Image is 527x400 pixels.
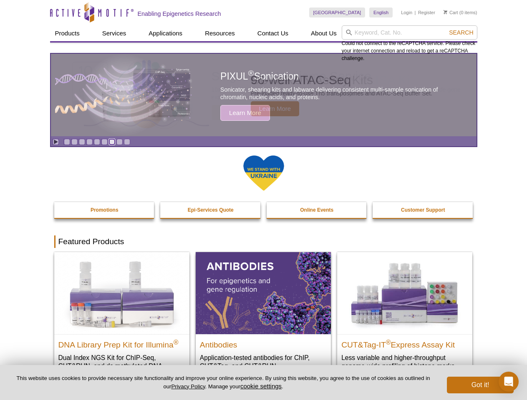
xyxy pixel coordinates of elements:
img: DNA Library Prep Kit for Illumina [54,252,189,334]
a: Go to slide 7 [109,139,115,145]
h2: Antibodies [200,337,327,349]
strong: Customer Support [401,207,445,213]
a: Go to slide 5 [94,139,100,145]
a: Register [418,10,435,15]
a: Go to slide 2 [71,139,78,145]
h2: CUT&Tag-IT Express Assay Kit [341,337,468,349]
a: Resources [200,25,240,41]
p: Dual Index NGS Kit for ChIP-Seq, CUT&RUN, and ds methylated DNA assays. [58,353,185,379]
a: Products [50,25,85,41]
h2: DNA Library Prep Kit for Illumina [58,337,185,349]
a: CUT&Tag-IT® Express Assay Kit CUT&Tag-IT®Express Assay Kit Less variable and higher-throughput ge... [337,252,472,378]
a: Login [401,10,412,15]
a: Customer Support [373,202,474,218]
strong: Online Events [300,207,333,213]
a: Toggle autoplay [53,139,59,145]
h2: Featured Products [54,235,473,248]
a: Go to slide 6 [101,139,108,145]
a: DNA Library Prep Kit for Illumina DNA Library Prep Kit for Illumina® Dual Index NGS Kit for ChIP-... [54,252,189,387]
span: Search [449,29,473,36]
a: Go to slide 9 [124,139,130,145]
strong: Promotions [91,207,119,213]
div: Open Intercom Messenger [499,372,519,392]
a: Applications [144,25,187,41]
a: About Us [306,25,342,41]
a: All Antibodies Antibodies Application-tested antibodies for ChIP, CUT&Tag, and CUT&RUN. [196,252,331,378]
p: This website uses cookies to provide necessary site functionality and improve your online experie... [13,375,433,390]
img: We Stand With Ukraine [243,155,285,192]
button: cookie settings [240,382,282,390]
img: Your Cart [444,10,447,14]
a: Go to slide 1 [64,139,70,145]
a: Promotions [54,202,155,218]
img: CUT&Tag-IT® Express Assay Kit [337,252,472,334]
button: Got it! [447,377,514,393]
a: Epi-Services Quote [160,202,261,218]
sup: ® [174,338,179,345]
a: Go to slide 3 [79,139,85,145]
input: Keyword, Cat. No. [342,25,477,40]
a: [GEOGRAPHIC_DATA] [309,7,366,17]
h2: Enabling Epigenetics Research [138,10,221,17]
a: Go to slide 8 [116,139,123,145]
a: English [369,7,393,17]
a: Online Events [267,202,368,218]
sup: ® [386,338,391,345]
a: Cart [444,10,458,15]
a: Services [97,25,131,41]
li: (0 items) [444,7,477,17]
a: Contact Us [252,25,293,41]
strong: Epi-Services Quote [188,207,234,213]
p: Application-tested antibodies for ChIP, CUT&Tag, and CUT&RUN. [200,353,327,370]
button: Search [446,29,476,36]
a: Go to slide 4 [86,139,93,145]
p: Less variable and higher-throughput genome-wide profiling of histone marks​. [341,353,468,370]
img: All Antibodies [196,252,331,334]
li: | [415,7,416,17]
a: Privacy Policy [171,383,205,390]
div: Could not connect to the reCAPTCHA service. Please check your internet connection and reload to g... [342,25,477,62]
